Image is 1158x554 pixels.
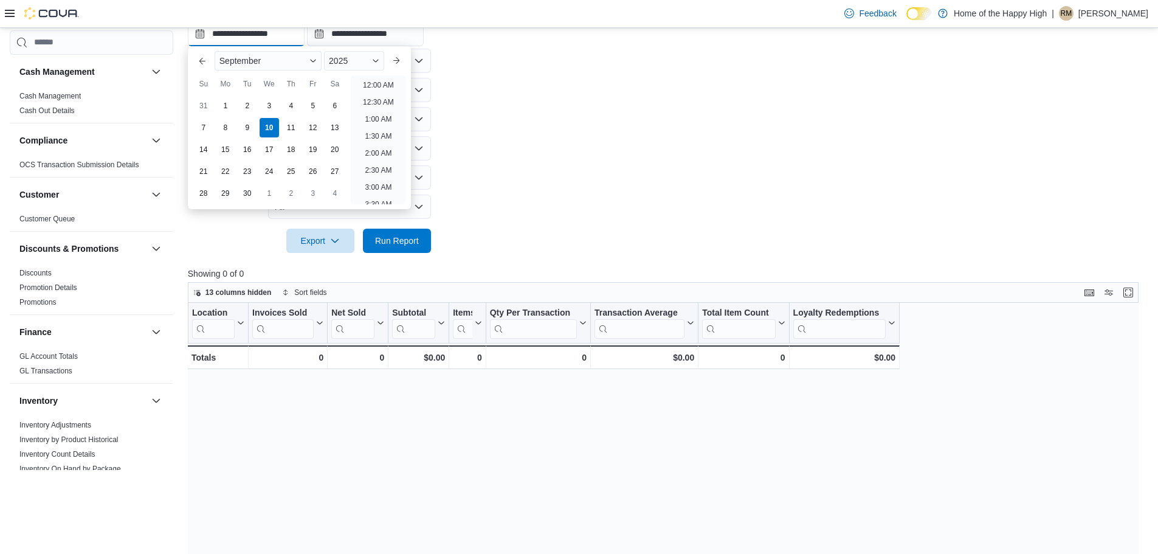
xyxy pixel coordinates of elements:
[453,307,472,319] div: Items Per Transaction
[19,106,75,116] span: Cash Out Details
[281,162,301,181] div: day-25
[260,140,279,159] div: day-17
[19,298,57,306] a: Promotions
[19,243,119,255] h3: Discounts & Promotions
[954,6,1047,21] p: Home of the Happy High
[331,307,384,338] button: Net Sold
[303,140,323,159] div: day-19
[19,268,52,278] span: Discounts
[238,118,257,137] div: day-9
[19,352,78,361] a: GL Account Totals
[281,74,301,94] div: Th
[19,66,146,78] button: Cash Management
[19,214,75,224] span: Customer Queue
[252,350,323,365] div: 0
[453,307,472,338] div: Items Per Transaction
[192,307,244,338] button: Location
[490,307,587,338] button: Qty Per Transaction
[360,146,396,161] li: 2:00 AM
[19,243,146,255] button: Discounts & Promotions
[859,7,896,19] span: Feedback
[260,74,279,94] div: We
[392,307,435,319] div: Subtotal
[149,133,164,148] button: Compliance
[360,197,396,212] li: 3:30 AM
[490,307,577,338] div: Qty Per Transaction
[329,56,348,66] span: 2025
[281,96,301,116] div: day-4
[325,74,345,94] div: Sa
[490,350,587,365] div: 0
[303,184,323,203] div: day-3
[216,140,235,159] div: day-15
[358,95,399,109] li: 12:30 AM
[453,307,482,338] button: Items Per Transaction
[238,74,257,94] div: Tu
[238,184,257,203] div: day-30
[414,56,424,66] button: Open list of options
[281,118,301,137] div: day-11
[219,56,261,66] span: September
[260,184,279,203] div: day-1
[19,326,52,338] h3: Finance
[453,350,482,365] div: 0
[392,307,445,338] button: Subtotal
[252,307,323,338] button: Invoices Sold
[906,7,932,20] input: Dark Mode
[281,140,301,159] div: day-18
[294,229,347,253] span: Export
[260,162,279,181] div: day-24
[238,140,257,159] div: day-16
[149,241,164,256] button: Discounts & Promotions
[188,285,277,300] button: 13 columns hidden
[215,51,322,71] div: Button. Open the month selector. September is currently selected.
[194,162,213,181] div: day-21
[307,22,424,46] input: Press the down key to open a popover containing a calendar.
[286,229,354,253] button: Export
[19,421,91,429] a: Inventory Adjustments
[351,75,406,204] ul: Time
[10,212,173,231] div: Customer
[19,189,146,201] button: Customer
[19,91,81,101] span: Cash Management
[19,161,139,169] a: OCS Transaction Submission Details
[19,420,91,430] span: Inventory Adjustments
[216,118,235,137] div: day-8
[702,350,785,365] div: 0
[331,350,384,365] div: 0
[325,118,345,137] div: day-13
[205,288,272,297] span: 13 columns hidden
[192,307,235,319] div: Location
[260,118,279,137] div: day-10
[375,235,419,247] span: Run Report
[149,64,164,79] button: Cash Management
[414,114,424,124] button: Open list of options
[1052,6,1054,21] p: |
[193,95,346,204] div: September, 2025
[277,285,331,300] button: Sort fields
[793,307,895,338] button: Loyalty Redemptions
[194,74,213,94] div: Su
[19,465,121,473] a: Inventory On Hand by Package
[216,74,235,94] div: Mo
[387,51,406,71] button: Next month
[19,450,95,459] a: Inventory Count Details
[595,350,694,365] div: $0.00
[19,297,57,307] span: Promotions
[595,307,694,338] button: Transaction Average
[192,307,235,338] div: Location
[363,229,431,253] button: Run Report
[238,162,257,181] div: day-23
[24,7,79,19] img: Cova
[303,162,323,181] div: day-26
[392,307,435,338] div: Subtotal
[260,96,279,116] div: day-3
[324,51,384,71] div: Button. Open the year selector. 2025 is currently selected.
[19,435,119,444] a: Inventory by Product Historical
[702,307,785,338] button: Total Item Count
[149,393,164,408] button: Inventory
[793,307,886,338] div: Loyalty Redemptions
[358,78,399,92] li: 12:00 AM
[19,283,77,292] a: Promotion Details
